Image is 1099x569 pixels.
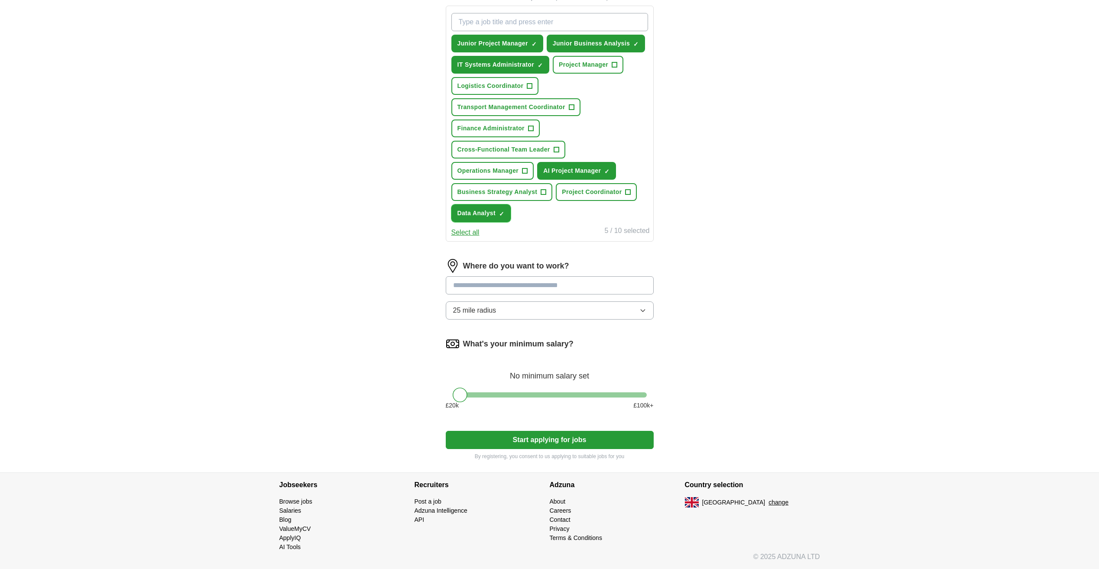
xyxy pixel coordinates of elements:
label: Where do you want to work? [463,260,569,272]
label: What's your minimum salary? [463,338,574,350]
button: Cross-Functional Team Leader [451,141,565,158]
span: Data Analyst [457,209,496,218]
span: AI Project Manager [543,166,601,175]
img: UK flag [685,497,699,508]
a: Browse jobs [279,498,312,505]
span: Business Strategy Analyst [457,188,538,197]
a: Adzuna Intelligence [415,507,467,514]
button: Finance Administrator [451,120,540,137]
button: change [768,498,788,507]
span: ✓ [532,41,537,48]
a: About [550,498,566,505]
span: IT Systems Administrator [457,60,534,69]
span: Project Manager [559,60,608,69]
a: ApplyIQ [279,534,301,541]
input: Type a job title and press enter [451,13,648,31]
button: Business Strategy Analyst [451,183,553,201]
button: AI Project Manager✓ [537,162,616,180]
span: Junior Project Manager [457,39,528,48]
button: Junior Project Manager✓ [451,35,543,52]
div: © 2025 ADZUNA LTD [272,552,827,569]
span: ✓ [499,210,504,217]
span: Logistics Coordinator [457,81,524,91]
button: Select all [451,227,480,238]
button: Project Coordinator [556,183,637,201]
span: [GEOGRAPHIC_DATA] [702,498,765,507]
button: Transport Management Coordinator [451,98,580,116]
span: Operations Manager [457,166,519,175]
a: API [415,516,425,523]
a: ValueMyCV [279,525,311,532]
span: Finance Administrator [457,124,525,133]
span: 25 mile radius [453,305,496,316]
a: AI Tools [279,543,301,550]
button: Start applying for jobs [446,431,654,449]
span: ✓ [633,41,639,48]
h4: Country selection [685,473,820,497]
span: Cross-Functional Team Leader [457,145,550,154]
span: Project Coordinator [562,188,622,197]
span: £ 100 k+ [633,401,653,410]
span: Transport Management Coordinator [457,103,565,112]
a: Privacy [550,525,570,532]
span: ✓ [604,168,609,175]
button: Data Analyst✓ [451,204,511,222]
img: location.png [446,259,460,273]
span: Junior Business Analysis [553,39,630,48]
a: Careers [550,507,571,514]
a: Terms & Conditions [550,534,602,541]
img: salary.png [446,337,460,351]
span: £ 20 k [446,401,459,410]
div: 5 / 10 selected [604,226,649,238]
div: No minimum salary set [446,361,654,382]
button: Operations Manager [451,162,534,180]
a: Salaries [279,507,301,514]
a: Contact [550,516,571,523]
button: 25 mile radius [446,301,654,320]
a: Post a job [415,498,441,505]
a: Blog [279,516,292,523]
p: By registering, you consent to us applying to suitable jobs for you [446,453,654,460]
button: Project Manager [553,56,623,74]
span: ✓ [538,62,543,69]
button: Logistics Coordinator [451,77,539,95]
button: Junior Business Analysis✓ [547,35,645,52]
button: IT Systems Administrator✓ [451,56,549,74]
